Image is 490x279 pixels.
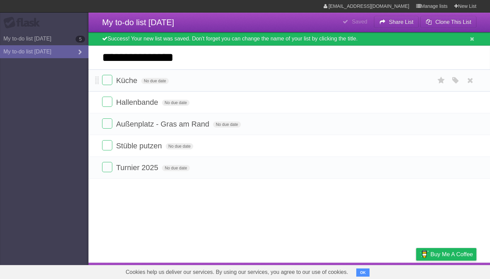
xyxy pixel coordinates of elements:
[116,98,160,106] span: Hallenbande
[102,140,112,150] label: Done
[326,264,340,277] a: About
[116,163,160,172] span: Turnier 2025
[102,75,112,85] label: Done
[420,248,429,260] img: Buy me a coffee
[102,162,112,172] label: Done
[407,264,425,277] a: Privacy
[420,16,476,28] button: Clone This List
[162,165,190,171] span: No due date
[116,120,211,128] span: Außenplatz - Gras am Rand
[162,100,190,106] span: No due date
[166,143,193,149] span: No due date
[435,19,471,25] b: Clone This List
[435,75,448,86] label: Star task
[88,32,490,46] div: Success! Your new list was saved. Don't forget you can change the name of your list by clicking t...
[356,268,370,277] button: OK
[384,264,399,277] a: Terms
[389,19,413,25] b: Share List
[3,17,44,29] div: Flask
[119,265,355,279] span: Cookies help us deliver our services. By using our services, you agree to our use of cookies.
[141,78,169,84] span: No due date
[416,248,476,261] a: Buy me a coffee
[374,16,419,28] button: Share List
[116,76,139,85] span: Küche
[116,142,164,150] span: Stüble putzen
[348,264,376,277] a: Developers
[102,118,112,129] label: Done
[430,248,473,260] span: Buy me a coffee
[102,97,112,107] label: Done
[434,264,476,277] a: Suggest a feature
[352,19,367,24] b: Saved
[213,121,241,128] span: No due date
[102,18,174,27] span: My to-do list [DATE]
[76,36,85,43] b: 5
